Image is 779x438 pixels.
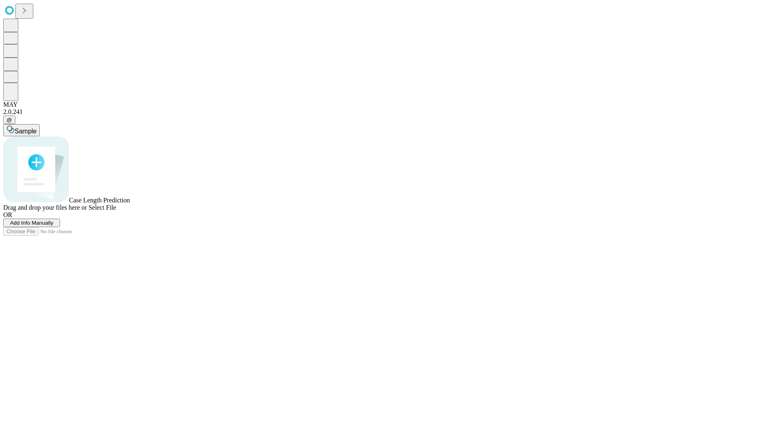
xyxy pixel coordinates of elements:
div: 2.0.241 [3,108,776,116]
span: Select File [88,204,116,211]
span: Sample [15,128,37,135]
span: @ [6,117,12,123]
span: Case Length Prediction [69,197,130,204]
span: OR [3,211,12,218]
button: @ [3,116,15,124]
div: MAY [3,101,776,108]
span: Drag and drop your files here or [3,204,87,211]
button: Add Info Manually [3,219,60,227]
span: Add Info Manually [10,220,54,226]
button: Sample [3,124,40,136]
